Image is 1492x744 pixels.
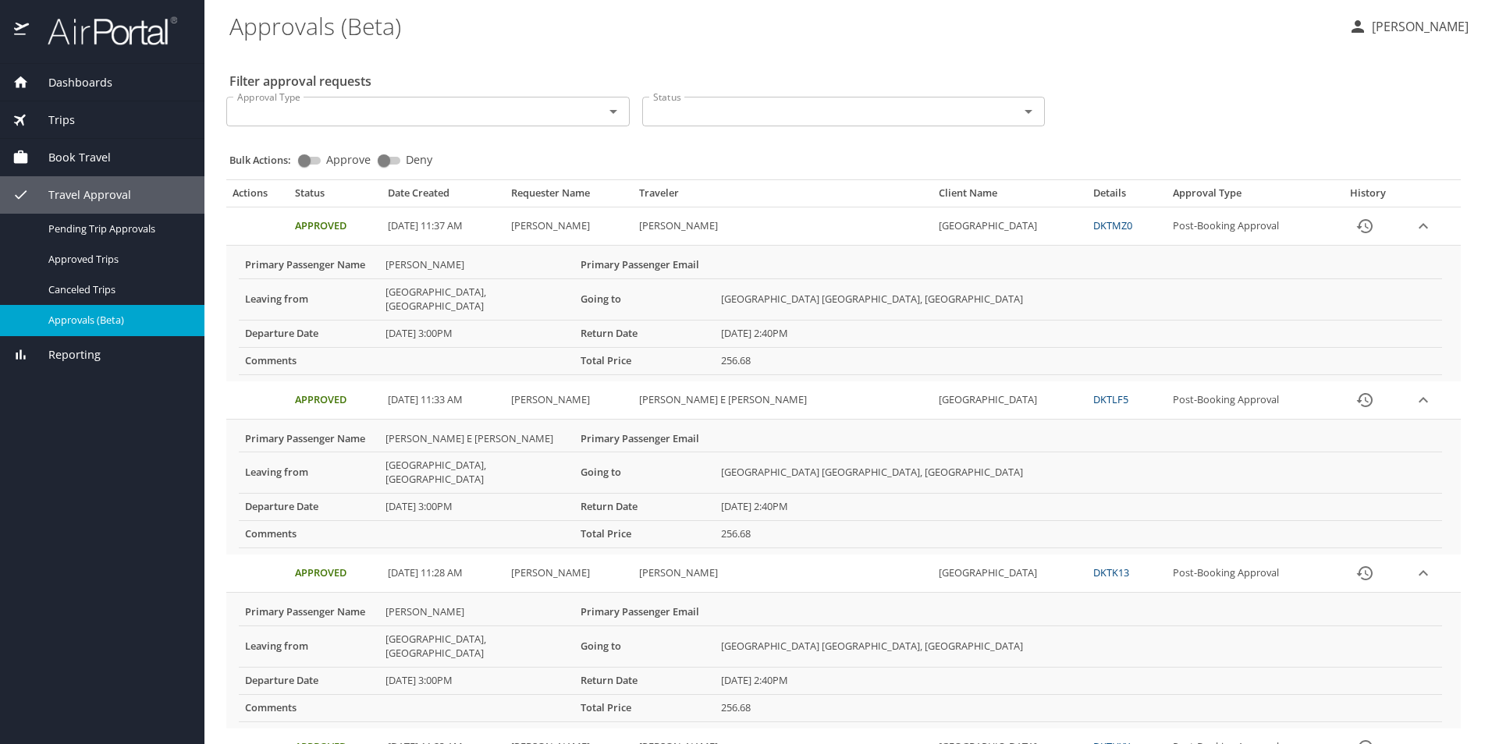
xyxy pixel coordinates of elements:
[239,599,1442,722] table: More info for approvals
[715,494,1442,521] td: [DATE] 2:40PM
[379,625,574,667] td: [GEOGRAPHIC_DATA], [GEOGRAPHIC_DATA]
[1093,392,1128,406] a: DKTLF5
[239,521,379,548] th: Comments
[574,426,715,452] th: Primary Passenger Email
[29,346,101,363] span: Reporting
[715,694,1442,721] td: 256.68
[382,207,505,246] td: [DATE] 11:37 AM
[505,186,634,207] th: Requester Name
[239,426,1442,549] table: More info for approvals
[239,347,379,374] th: Comments
[239,667,379,694] th: Departure Date
[229,69,371,94] h2: Filter approval requests
[379,426,574,452] td: [PERSON_NAME] E [PERSON_NAME]
[289,554,381,593] td: Approved
[48,221,186,236] span: Pending Trip Approvals
[239,625,379,667] th: Leaving from
[29,74,112,91] span: Dashboards
[29,112,75,129] span: Trips
[505,381,634,420] td: [PERSON_NAME]
[574,347,715,374] th: Total Price
[633,207,932,246] td: [PERSON_NAME]
[1412,388,1435,412] button: expand row
[239,320,379,347] th: Departure Date
[715,521,1442,548] td: 256.68
[574,694,715,721] th: Total Price
[1412,214,1435,238] button: expand row
[505,554,634,593] td: [PERSON_NAME]
[932,207,1086,246] td: [GEOGRAPHIC_DATA]
[932,381,1086,420] td: [GEOGRAPHIC_DATA]
[379,320,574,347] td: [DATE] 3:00PM
[574,278,715,320] th: Going to
[289,381,381,420] td: Approved
[379,252,574,278] td: [PERSON_NAME]
[326,154,371,165] span: Approve
[715,278,1442,320] td: [GEOGRAPHIC_DATA] [GEOGRAPHIC_DATA], [GEOGRAPHIC_DATA]
[382,554,505,593] td: [DATE] 11:28 AM
[379,452,574,494] td: [GEOGRAPHIC_DATA], [GEOGRAPHIC_DATA]
[229,153,304,167] p: Bulk Actions:
[382,186,505,207] th: Date Created
[14,16,30,46] img: icon-airportal.png
[1367,17,1469,36] p: [PERSON_NAME]
[633,186,932,207] th: Traveler
[932,186,1086,207] th: Client Name
[1167,207,1331,246] td: Post-Booking Approval
[30,16,177,46] img: airportal-logo.png
[239,694,379,721] th: Comments
[29,149,111,166] span: Book Travel
[289,207,381,246] td: Approved
[574,320,715,347] th: Return Date
[574,625,715,667] th: Going to
[1346,207,1384,245] button: History
[574,667,715,694] th: Return Date
[715,320,1442,347] td: [DATE] 2:40PM
[932,554,1086,593] td: [GEOGRAPHIC_DATA]
[1346,381,1384,419] button: History
[379,667,574,694] td: [DATE] 3:00PM
[289,186,381,207] th: Status
[379,599,574,625] td: [PERSON_NAME]
[1331,186,1405,207] th: History
[406,154,432,165] span: Deny
[1018,101,1039,122] button: Open
[574,252,715,278] th: Primary Passenger Email
[48,282,186,297] span: Canceled Trips
[633,381,932,420] td: [PERSON_NAME] E [PERSON_NAME]
[715,625,1442,667] td: [GEOGRAPHIC_DATA] [GEOGRAPHIC_DATA], [GEOGRAPHIC_DATA]
[382,381,505,420] td: [DATE] 11:33 AM
[1087,186,1167,207] th: Details
[229,2,1336,50] h1: Approvals (Beta)
[1093,218,1132,232] a: DKTMZ0
[1167,381,1331,420] td: Post-Booking Approval
[29,186,131,204] span: Travel Approval
[239,452,379,494] th: Leaving from
[239,599,379,625] th: Primary Passenger Name
[239,278,379,320] th: Leaving from
[715,667,1442,694] td: [DATE] 2:40PM
[48,313,186,328] span: Approvals (Beta)
[379,278,574,320] td: [GEOGRAPHIC_DATA], [GEOGRAPHIC_DATA]
[239,252,379,278] th: Primary Passenger Name
[1412,562,1435,585] button: expand row
[602,101,624,122] button: Open
[1167,554,1331,593] td: Post-Booking Approval
[379,494,574,521] td: [DATE] 3:00PM
[1342,12,1475,41] button: [PERSON_NAME]
[239,252,1442,375] table: More info for approvals
[48,252,186,267] span: Approved Trips
[715,452,1442,494] td: [GEOGRAPHIC_DATA] [GEOGRAPHIC_DATA], [GEOGRAPHIC_DATA]
[574,452,715,494] th: Going to
[505,207,634,246] td: [PERSON_NAME]
[633,554,932,593] td: [PERSON_NAME]
[574,599,715,625] th: Primary Passenger Email
[1093,565,1129,579] a: DKTK13
[1167,186,1331,207] th: Approval Type
[715,347,1442,374] td: 256.68
[226,186,289,207] th: Actions
[239,426,379,452] th: Primary Passenger Name
[239,494,379,521] th: Departure Date
[574,521,715,548] th: Total Price
[574,494,715,521] th: Return Date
